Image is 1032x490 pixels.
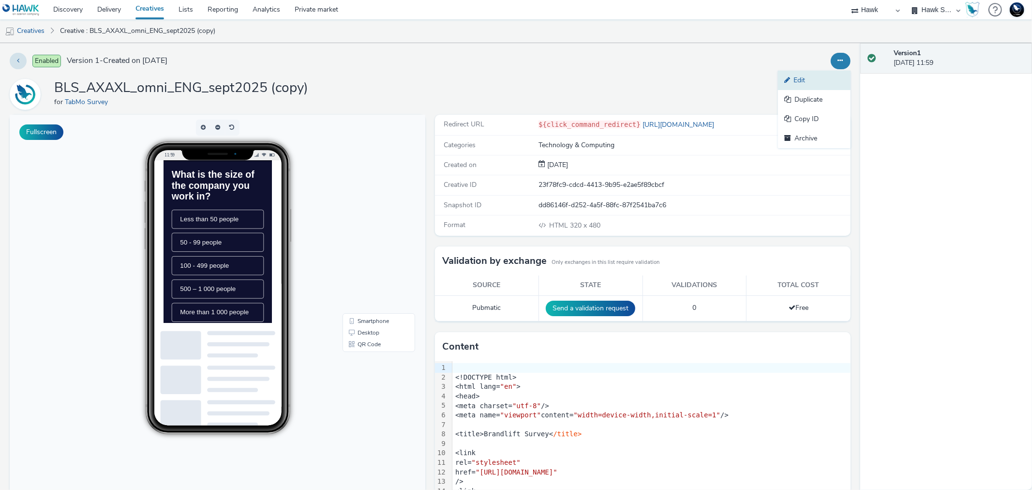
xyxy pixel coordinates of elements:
a: Creative : BLS_AXAXL_omni_ENG_sept2025 (copy) [55,19,220,43]
a: Hawk Academy [965,2,984,17]
a: Archive [778,129,851,148]
div: 4 [435,392,447,401]
span: Creative ID [444,180,477,189]
div: 8 [435,429,447,439]
span: Less than 50 people [24,79,107,89]
img: mobile [5,27,15,36]
span: HTML [549,221,570,230]
a: Edit [778,71,851,90]
div: 6 [435,411,447,420]
span: Categories [444,140,476,150]
div: dd86146f-d252-4a5f-88fc-87f2541ba7c6 [538,200,849,210]
td: Pubmatic [435,295,539,321]
span: 100 - 499 people [24,145,93,155]
button: Fullscreen [19,124,63,140]
img: undefined Logo [2,4,40,16]
span: Snapshot ID [444,200,481,210]
h1: BLS_AXAXL_omni_ENG_sept2025 (copy) [54,79,308,97]
th: State [538,276,643,295]
div: 13 [435,477,447,487]
span: for [54,97,65,107]
span: Version 1 - Created on [DATE] [67,55,167,66]
a: TabMo Survey [10,90,45,99]
a: [URL][DOMAIN_NAME] [641,120,718,129]
span: "[URL][DOMAIN_NAME]" [476,468,557,476]
span: Desktop [348,215,370,221]
div: 9 [435,439,447,449]
span: 0 [692,303,696,312]
code: ${click_command_redirect} [538,121,641,128]
div: <meta name= content= /> [452,411,850,420]
div: 2 [435,373,447,383]
a: Copy ID [778,109,851,129]
img: Hawk Academy [965,2,980,17]
span: 50 - 99 people [24,112,83,122]
div: <html lang= > [452,382,850,392]
span: "stylesheet" [472,459,521,466]
span: [DATE] [545,160,568,169]
div: rel= [452,458,850,468]
span: "utf-8" [512,402,541,410]
div: 7 [435,420,447,430]
h1: What is the size of the company you work in? [12,13,143,60]
span: Redirect URL [444,120,484,129]
span: QR Code [348,227,371,232]
div: [DATE] 11:59 [894,48,1024,68]
span: Enabled [32,55,61,67]
span: "viewport" [500,411,541,419]
small: Only exchanges in this list require validation [552,259,659,266]
span: 11:59 [154,37,165,43]
th: Total cost [747,276,851,295]
li: Smartphone [335,200,404,212]
div: 3 [435,382,447,392]
span: "en" [500,383,517,390]
a: Duplicate [778,90,851,109]
span: Created on [444,160,477,169]
div: 12 [435,468,447,477]
div: 10 [435,448,447,458]
h3: Validation by exchange [442,254,547,268]
div: Technology & Computing [538,140,849,150]
th: Validations [643,276,747,295]
span: More than 1 000 people [24,212,122,222]
div: 5 [435,401,447,411]
img: Support Hawk [1010,2,1024,17]
div: <link [452,448,850,458]
div: 23f78fc9-cdcd-4413-9b95-e2ae5f89cbcf [538,180,849,190]
span: Free [789,303,808,312]
div: href= [452,468,850,477]
span: "width=device-width,initial-scale=1" [574,411,720,419]
img: TabMo Survey [11,80,39,108]
div: <meta charset= /> [452,401,850,411]
div: <title>Brandlift Survey< [452,429,850,439]
strong: Version 1 [894,48,921,58]
li: QR Code [335,224,404,235]
div: 1 [435,363,447,373]
span: /title> [553,430,582,438]
div: Creation 23 September 2025, 11:59 [545,160,568,170]
a: TabMo Survey [65,97,112,107]
div: 11 [435,458,447,468]
div: <!DOCTYPE html> [452,373,850,383]
span: 320 x 480 [548,221,600,230]
h3: Content [442,339,479,354]
button: Send a validation request [546,301,635,316]
span: Format [444,220,465,230]
li: Desktop [335,212,404,224]
div: /> [452,477,850,487]
th: Source [435,276,539,295]
span: 500 – 1 000 people [24,179,103,189]
div: <head> [452,392,850,401]
span: Smartphone [348,203,379,209]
